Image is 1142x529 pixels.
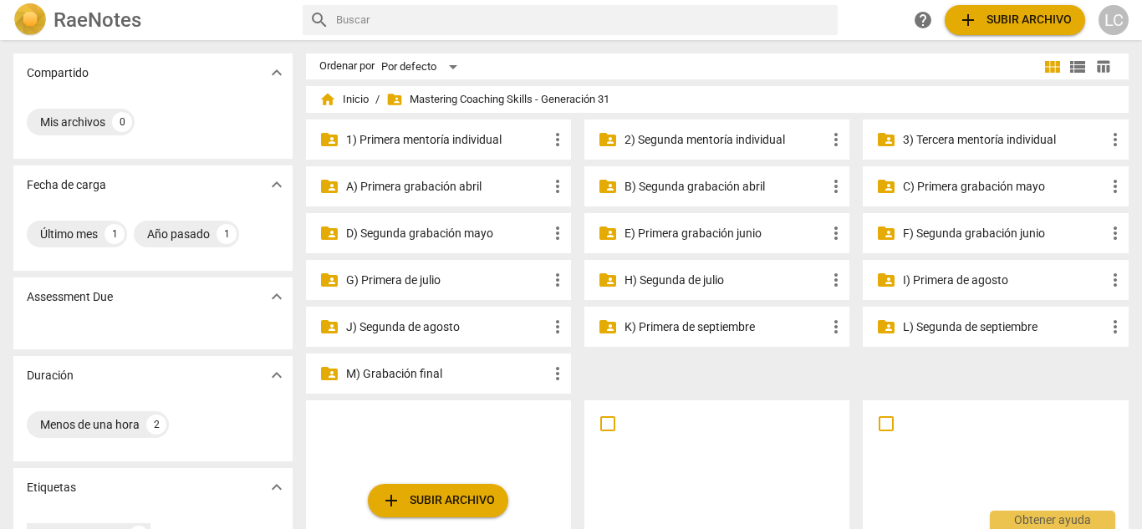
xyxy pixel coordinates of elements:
div: Último mes [40,226,98,242]
span: expand_more [267,477,287,497]
div: Año pasado [147,226,210,242]
a: LogoRaeNotes [13,3,289,37]
p: Etiquetas [27,479,76,496]
span: expand_more [267,287,287,307]
span: add [381,491,401,511]
p: A) Primera grabación abril [346,178,548,196]
div: Menos de una hora [40,416,140,433]
p: 2) Segunda mentoría individual [625,131,826,149]
span: more_vert [826,223,846,243]
span: folder_shared [319,364,339,384]
span: folder_shared [876,317,896,337]
span: more_vert [826,270,846,290]
span: folder_shared [386,91,403,108]
span: view_list [1068,57,1088,77]
span: more_vert [826,176,846,196]
button: Subir [368,484,508,517]
button: LC [1099,5,1129,35]
span: more_vert [1105,270,1125,290]
span: folder_shared [876,176,896,196]
span: folder_shared [876,270,896,290]
p: 1) Primera mentoría individual [346,131,548,149]
span: home [319,91,336,108]
p: F) Segunda grabación junio [903,225,1104,242]
input: Buscar [336,7,832,33]
span: folder_shared [319,176,339,196]
span: more_vert [548,270,568,290]
div: Por defecto [381,53,463,80]
span: folder_shared [876,223,896,243]
span: table_chart [1095,58,1111,74]
h2: RaeNotes [54,8,141,32]
p: H) Segunda de julio [625,272,826,289]
span: folder_shared [876,130,896,150]
p: Assessment Due [27,288,113,306]
span: more_vert [826,317,846,337]
p: L) Segunda de septiembre [903,318,1104,336]
p: B) Segunda grabación abril [625,178,826,196]
button: Mostrar más [264,284,289,309]
p: K) Primera de septiembre [625,318,826,336]
span: folder_shared [319,317,339,337]
p: Fecha de carga [27,176,106,194]
span: more_vert [1105,317,1125,337]
div: Ordenar por [319,60,375,73]
button: Cuadrícula [1040,54,1065,79]
span: more_vert [548,176,568,196]
span: more_vert [548,223,568,243]
div: 2 [146,415,166,435]
span: help [913,10,933,30]
span: folder_shared [319,130,339,150]
div: 0 [112,112,132,132]
span: folder_shared [319,270,339,290]
span: Subir archivo [958,10,1072,30]
p: I) Primera de agosto [903,272,1104,289]
button: Mostrar más [264,475,289,500]
span: folder_shared [598,130,618,150]
button: Mostrar más [264,363,289,388]
span: more_vert [1105,223,1125,243]
span: Mastering Coaching Skills - Generación 31 [386,91,609,108]
span: expand_more [267,175,287,195]
p: C) Primera grabación mayo [903,178,1104,196]
div: 1 [217,224,237,244]
a: Obtener ayuda [908,5,938,35]
span: view_module [1043,57,1063,77]
button: Mostrar más [264,172,289,197]
span: more_vert [1105,176,1125,196]
div: 1 [105,224,125,244]
span: folder_shared [598,176,618,196]
button: Mostrar más [264,60,289,85]
span: more_vert [1105,130,1125,150]
div: Obtener ayuda [990,511,1115,529]
span: Inicio [319,91,369,108]
p: D) Segunda grabación mayo [346,225,548,242]
p: 3) Tercera mentoría individual [903,131,1104,149]
span: more_vert [548,364,568,384]
p: Duración [27,367,74,384]
span: more_vert [548,130,568,150]
button: Lista [1065,54,1090,79]
button: Tabla [1090,54,1115,79]
img: Logo [13,3,47,37]
span: more_vert [826,130,846,150]
span: search [309,10,329,30]
span: folder_shared [319,223,339,243]
span: folder_shared [598,317,618,337]
span: add [958,10,978,30]
span: folder_shared [598,270,618,290]
p: G) Primera de julio [346,272,548,289]
span: folder_shared [598,223,618,243]
p: J) Segunda de agosto [346,318,548,336]
p: Compartido [27,64,89,82]
div: Mis archivos [40,114,105,130]
span: expand_more [267,63,287,83]
p: M) Grabación final [346,365,548,383]
span: Subir archivo [381,491,495,511]
span: more_vert [548,317,568,337]
span: expand_more [267,365,287,385]
button: Subir [945,5,1085,35]
span: / [375,94,380,106]
p: E) Primera grabación junio [625,225,826,242]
